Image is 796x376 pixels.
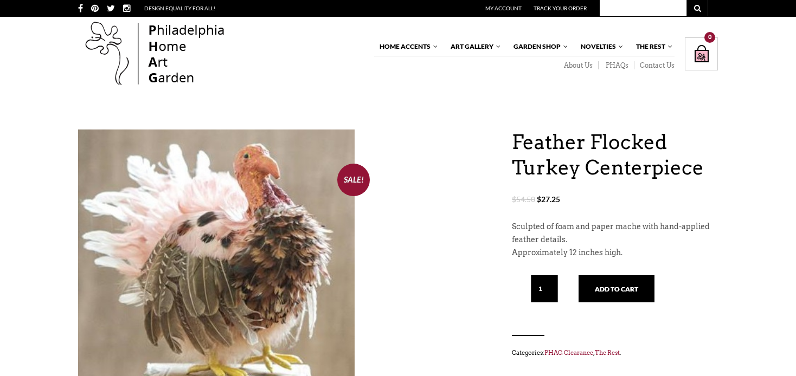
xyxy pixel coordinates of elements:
[337,164,370,196] span: Sale!
[374,37,439,56] a: Home Accents
[544,349,593,356] a: PHAG Clearance
[512,247,718,260] p: Approximately 12 inches high.
[512,195,535,204] bdi: 54.50
[531,275,558,302] input: Qty
[512,195,516,204] span: $
[537,195,560,204] bdi: 27.25
[512,347,718,359] span: Categories: , .
[534,5,587,11] a: Track Your Order
[599,61,634,70] a: PHAQs
[512,129,718,180] h1: Feather Flocked Turkey Centerpiece
[445,37,502,56] a: Art Gallery
[634,61,675,70] a: Contact Us
[537,195,541,204] span: $
[557,61,599,70] a: About Us
[508,37,569,56] a: Garden Shop
[595,349,620,356] a: The Rest
[704,32,715,43] div: 0
[579,275,654,302] button: Add to cart
[631,37,673,56] a: The Rest
[485,5,522,11] a: My Account
[512,221,718,247] p: Sculpted of foam and paper mache with hand-applied feather details.
[575,37,624,56] a: Novelties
